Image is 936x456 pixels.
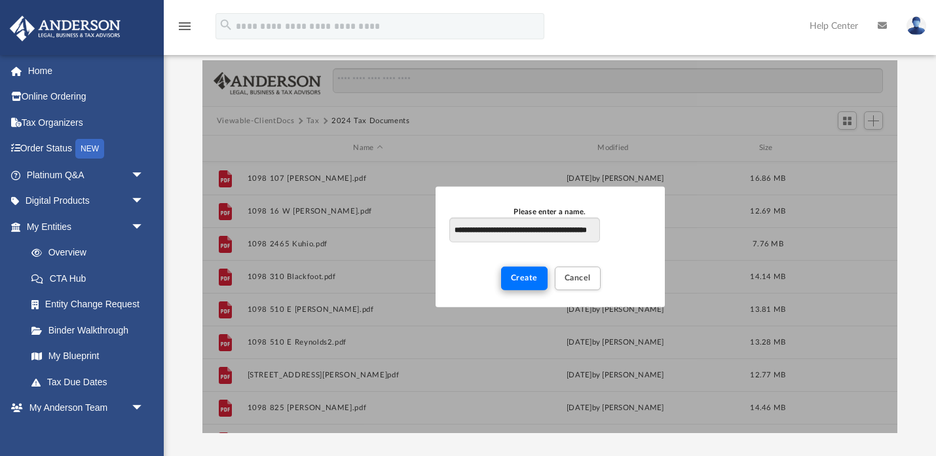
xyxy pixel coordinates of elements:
[9,109,164,136] a: Tax Organizers
[555,267,601,290] button: Cancel
[9,395,157,421] a: My Anderson Teamarrow_drop_down
[18,240,164,266] a: Overview
[18,343,157,370] a: My Blueprint
[18,317,164,343] a: Binder Walkthrough
[219,18,233,32] i: search
[75,139,104,159] div: NEW
[9,58,164,84] a: Home
[9,136,164,162] a: Order StatusNEW
[6,16,124,41] img: Anderson Advisors Platinum Portal
[565,274,591,282] span: Cancel
[18,369,164,395] a: Tax Due Dates
[9,188,164,214] a: Digital Productsarrow_drop_down
[131,214,157,240] span: arrow_drop_down
[18,265,164,292] a: CTA Hub
[177,25,193,34] a: menu
[449,206,650,218] div: Please enter a name.
[9,162,164,188] a: Platinum Q&Aarrow_drop_down
[501,267,548,290] button: Create
[177,18,193,34] i: menu
[131,188,157,215] span: arrow_drop_down
[18,292,164,318] a: Entity Change Request
[131,162,157,189] span: arrow_drop_down
[131,395,157,422] span: arrow_drop_down
[9,214,164,240] a: My Entitiesarrow_drop_down
[9,84,164,110] a: Online Ordering
[907,16,926,35] img: User Pic
[449,218,599,242] input: Please enter a name.
[436,186,665,307] div: New Folder
[511,274,538,282] span: Create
